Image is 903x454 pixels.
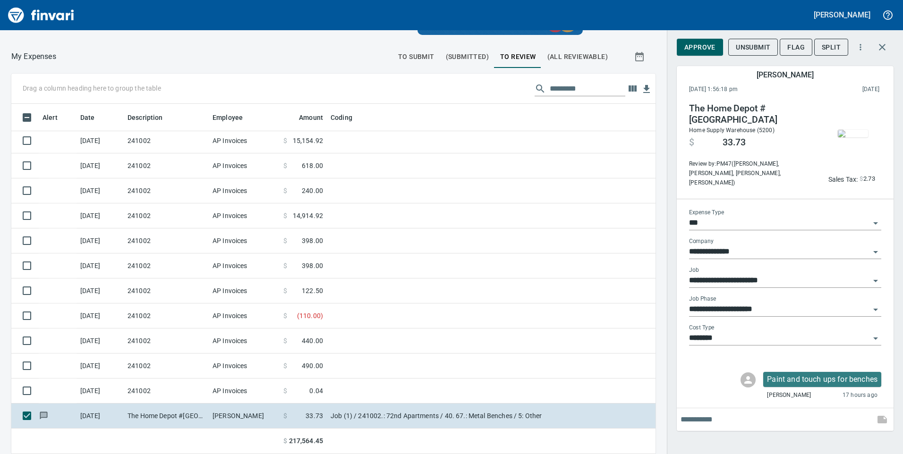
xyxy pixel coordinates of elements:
span: $ [283,236,287,245]
span: Date [80,112,107,123]
td: AP Invoices [209,353,280,378]
span: Home Supply Warehouse (5200) [689,127,775,134]
span: $ [283,161,287,170]
td: The Home Depot #[GEOGRAPHIC_DATA] [124,404,209,429]
button: Choose columns to display [625,82,639,96]
td: [DATE] [77,278,124,303]
span: $ [689,137,694,148]
span: Unsubmit [736,42,770,53]
span: $ [283,411,287,420]
span: 490.00 [302,361,323,370]
td: 241002 [124,353,209,378]
span: 33.73 [306,411,323,420]
button: Download Table [639,82,654,96]
span: Approve [684,42,716,53]
span: $ [283,436,287,446]
span: 217,564.45 [289,436,323,446]
span: $ [283,211,287,220]
button: Show transactions within a particular date range [625,45,656,68]
span: 122.50 [302,286,323,295]
button: Open [869,245,882,259]
td: [DATE] [77,328,124,353]
label: Job Phase [689,296,716,302]
td: AP Invoices [209,228,280,253]
td: [DATE] [77,253,124,278]
td: [PERSON_NAME] [209,404,280,429]
td: AP Invoices [209,378,280,404]
button: Split [814,39,848,56]
td: 241002 [124,178,209,203]
td: [DATE] [77,228,124,253]
td: 241002 [124,128,209,153]
button: Open [869,332,882,345]
span: [DATE] 1:56:18 pm [689,85,800,94]
span: 240.00 [302,186,323,195]
span: $ [283,136,287,145]
span: $ [283,361,287,370]
span: AI confidence: 99.0% [860,174,875,185]
td: [DATE] [77,404,124,429]
span: $ [283,386,287,395]
label: Job [689,267,699,273]
span: Description [128,112,175,123]
td: AP Invoices [209,303,280,328]
span: Description [128,112,163,123]
td: AP Invoices [209,253,280,278]
span: 618.00 [302,161,323,170]
span: To Review [500,51,536,63]
label: Expense Type [689,210,724,215]
button: More [850,37,871,58]
img: receipts%2Ftapani%2F2025-09-17%2Fi3b0JkYFJifcILdzBvv9ZKxYsH52__JkEt9bTSvSdUyoilHJLR_thumb.jpg [838,130,868,137]
td: AP Invoices [209,203,280,228]
span: 2.73 [863,174,876,185]
span: Amount [299,112,323,123]
button: Open [869,274,882,287]
span: 15,154.92 [293,136,323,145]
td: [DATE] [77,203,124,228]
td: [DATE] [77,128,124,153]
button: Open [869,303,882,316]
span: This records your note into the expense. If you would like to send a message to an employee inste... [871,408,894,431]
span: Date [80,112,95,123]
span: (All Reviewable) [547,51,608,63]
span: 440.00 [302,336,323,345]
td: AP Invoices [209,153,280,178]
span: $ [283,286,287,295]
span: Review by: PM47 ([PERSON_NAME], [PERSON_NAME], [PERSON_NAME], [PERSON_NAME]) [689,160,818,188]
td: 241002 [124,328,209,353]
p: Paint and touch ups for benches [767,374,877,385]
td: 241002 [124,303,209,328]
td: 241002 [124,153,209,178]
button: Sales Tax:$2.73 [826,172,877,186]
button: Open [869,217,882,230]
h5: [PERSON_NAME] [814,10,870,20]
td: [DATE] [77,303,124,328]
span: Alert [43,112,58,123]
span: Employee [213,112,243,123]
span: Coding [331,112,365,123]
td: AP Invoices [209,278,280,303]
span: Has messages [39,412,49,419]
span: $ [283,311,287,320]
span: $ [283,336,287,345]
p: My Expenses [11,51,56,62]
td: Job (1) / 241002.: 72nd Apartments / 40. 67.: Metal Benches / 5: Other [327,404,563,429]
td: [DATE] [77,178,124,203]
h4: The Home Depot #[GEOGRAPHIC_DATA] [689,103,818,126]
span: This charge was settled by the merchant and appears on the 2025/09/20 statement. [800,85,879,94]
h5: [PERSON_NAME] [757,70,813,80]
button: Flag [780,39,812,56]
td: AP Invoices [209,178,280,203]
td: [DATE] [77,353,124,378]
td: 241002 [124,278,209,303]
span: To Submit [398,51,434,63]
span: 14,914.92 [293,211,323,220]
button: [PERSON_NAME] [811,8,873,22]
td: 241002 [124,253,209,278]
span: Amount [287,112,323,123]
td: 241002 [124,203,209,228]
img: Finvari [6,4,77,26]
span: $ [283,261,287,270]
td: AP Invoices [209,128,280,153]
